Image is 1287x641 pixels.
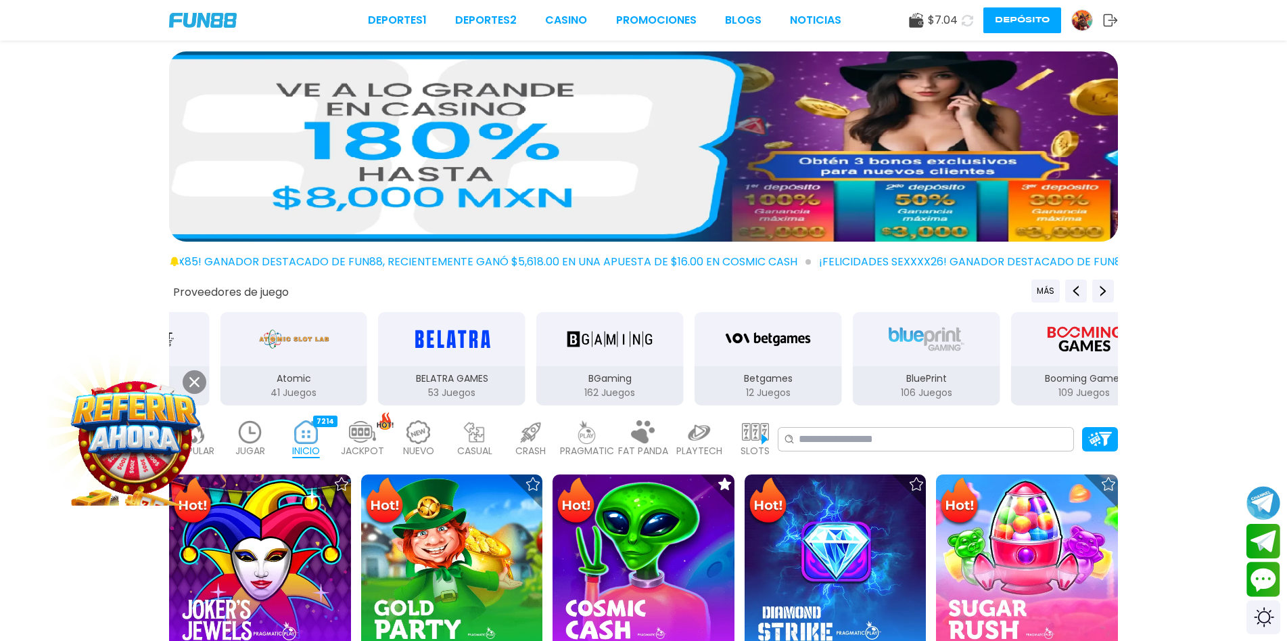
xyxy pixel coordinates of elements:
a: CASINO [545,12,587,28]
img: Hot [554,476,598,529]
img: Company Logo [169,13,237,28]
p: CASUAL [457,444,492,458]
div: Switch theme [1246,600,1280,634]
img: Hot [362,476,406,529]
img: slots_light.webp [742,420,769,444]
p: 106 Juegos [853,386,1000,400]
p: 1 Juegos [62,386,210,400]
p: JUGAR [235,444,265,458]
img: casual_light.webp [461,420,488,444]
button: BELATRA GAMES [373,311,531,407]
button: Previous providers [1065,280,1087,303]
button: Atomic [214,311,373,407]
p: PLAYTECH [676,444,722,458]
p: Betgames [695,372,842,386]
p: FAT PANDA [618,444,668,458]
img: BGaming [567,320,653,358]
img: playtech_light.webp [686,420,713,444]
a: Promociones [616,12,697,28]
img: fat_panda_light.webp [630,420,657,444]
img: jackpot_light.webp [349,420,376,444]
button: Depósito [983,7,1061,33]
button: Next providers [1092,280,1114,303]
button: Proveedores de juego [173,285,289,299]
img: Atomic [256,320,331,358]
img: home_active.webp [293,420,320,444]
button: Previous providers [1031,280,1060,303]
img: Booming Games [1042,320,1127,358]
button: Join telegram channel [1246,485,1280,521]
img: Hot [746,476,790,529]
a: Deportes1 [368,12,427,28]
button: Contact customer service [1246,562,1280,597]
p: Booming Games [1010,372,1158,386]
button: Betgames [689,311,847,407]
img: Hot [937,476,981,529]
a: NOTICIAS [790,12,841,28]
img: BELATRA GAMES [409,320,494,358]
a: Avatar [1071,9,1103,31]
img: Avatar [1072,10,1092,30]
a: Deportes2 [455,12,517,28]
p: 41 Juegos [220,386,367,400]
p: Aspect [62,372,210,386]
img: Image Link [74,376,197,500]
span: $ 7.04 [928,12,958,28]
p: INICIO [292,444,320,458]
img: crash_light.webp [517,420,544,444]
img: Casino Inicio Bonos 100% [169,51,1118,242]
img: Platform Filter [1088,432,1112,446]
p: BELATRA GAMES [378,372,525,386]
p: Atomic [220,372,367,386]
img: Aspect [97,320,173,358]
p: BluePrint [853,372,1000,386]
div: 7214 [313,416,337,427]
button: BGaming [531,311,689,407]
p: JACKPOT [341,444,384,458]
p: PRAGMATIC [560,444,614,458]
img: recent_light.webp [237,420,264,444]
button: Join telegram [1246,524,1280,559]
img: new_light.webp [405,420,432,444]
span: ¡FELICIDADES ogxxxx85! GANADOR DESTACADO DE FUN88, RECIENTEMENTE GANÓ $5,618.00 EN UNA APUESTA DE... [68,254,811,270]
p: 109 Juegos [1010,386,1158,400]
img: pragmatic_light.webp [574,420,601,444]
img: Betgames [726,320,811,358]
p: CRASH [515,444,546,458]
p: 12 Juegos [695,386,842,400]
p: SLOTS [741,444,770,458]
a: BLOGS [725,12,762,28]
img: hot [377,412,394,430]
button: Booming Games [1005,311,1163,407]
p: 53 Juegos [378,386,525,400]
p: BGaming [536,372,684,386]
img: BluePrint [883,320,968,358]
button: BluePrint [847,311,1006,407]
p: 162 Juegos [536,386,684,400]
p: NUEVO [403,444,434,458]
